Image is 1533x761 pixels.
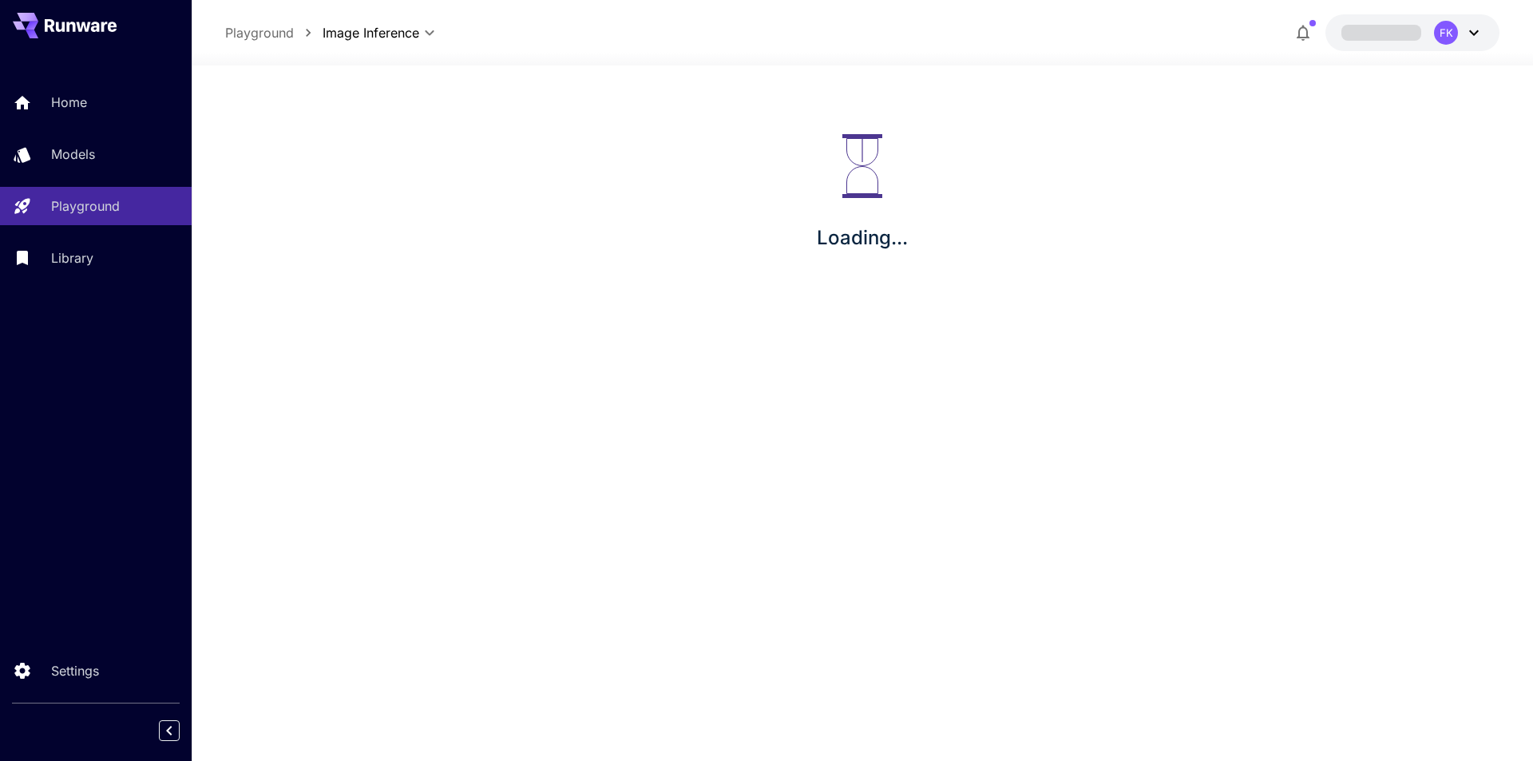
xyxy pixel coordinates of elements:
p: Home [51,93,87,112]
p: Library [51,248,93,268]
div: Collapse sidebar [171,716,192,745]
button: Collapse sidebar [159,720,180,741]
span: Image Inference [323,23,419,42]
p: Models [51,145,95,164]
p: Loading... [817,224,908,252]
p: Playground [51,196,120,216]
button: FK [1325,14,1499,51]
p: Settings [51,661,99,680]
a: Playground [225,23,294,42]
nav: breadcrumb [225,23,323,42]
div: FK [1434,21,1458,45]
